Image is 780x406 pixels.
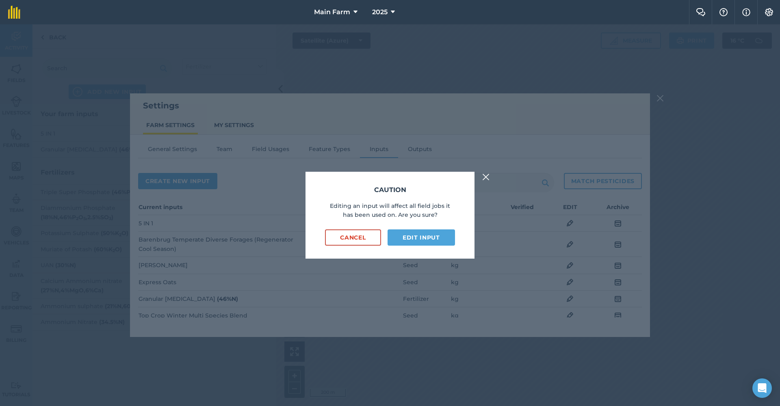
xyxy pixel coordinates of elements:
button: Cancel [325,229,381,246]
img: svg+xml;base64,PHN2ZyB4bWxucz0iaHR0cDovL3d3dy53My5vcmcvMjAwMC9zdmciIHdpZHRoPSIyMiIgaGVpZ2h0PSIzMC... [482,172,490,182]
img: A question mark icon [719,8,728,16]
img: A cog icon [764,8,774,16]
div: Open Intercom Messenger [752,378,772,398]
img: fieldmargin Logo [8,6,20,19]
img: Two speech bubbles overlapping with the left bubble in the forefront [696,8,706,16]
img: svg+xml;base64,PHN2ZyB4bWxucz0iaHR0cDovL3d3dy53My5vcmcvMjAwMC9zdmciIHdpZHRoPSIxNyIgaGVpZ2h0PSIxNy... [742,7,750,17]
span: 2025 [372,7,388,17]
h3: Caution [325,185,455,195]
button: Edit input [388,229,455,246]
span: Main Farm [314,7,350,17]
p: Editing an input will affect all field jobs it has been used on. Are you sure? [325,201,455,220]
